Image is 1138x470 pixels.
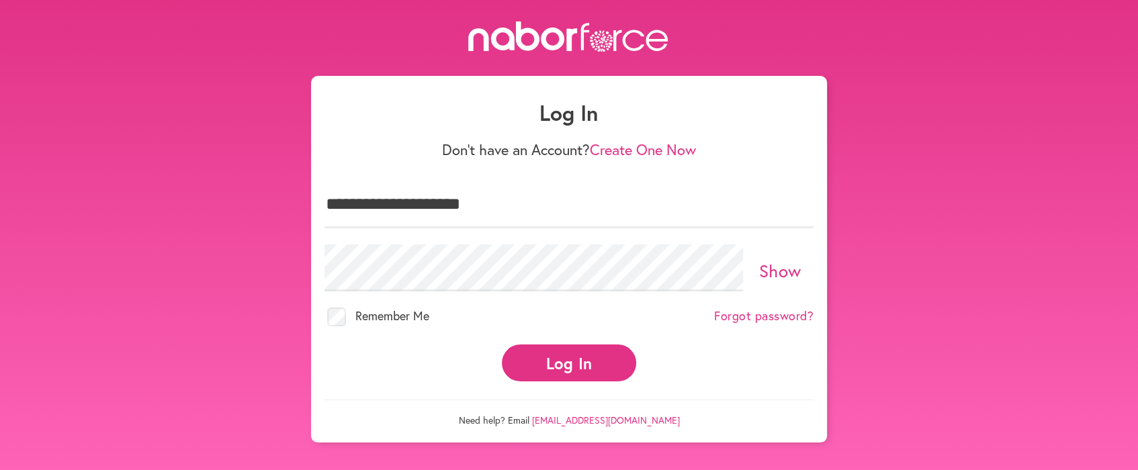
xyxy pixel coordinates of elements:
h1: Log In [324,100,814,126]
a: Show [758,259,801,282]
a: Create One Now [590,140,696,159]
p: Don't have an Account? [324,141,814,158]
p: Need help? Email [324,399,814,426]
a: [EMAIL_ADDRESS][DOMAIN_NAME] [532,414,680,426]
span: Remember Me [355,308,429,324]
button: Log In [502,344,636,381]
a: Forgot password? [714,309,814,324]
